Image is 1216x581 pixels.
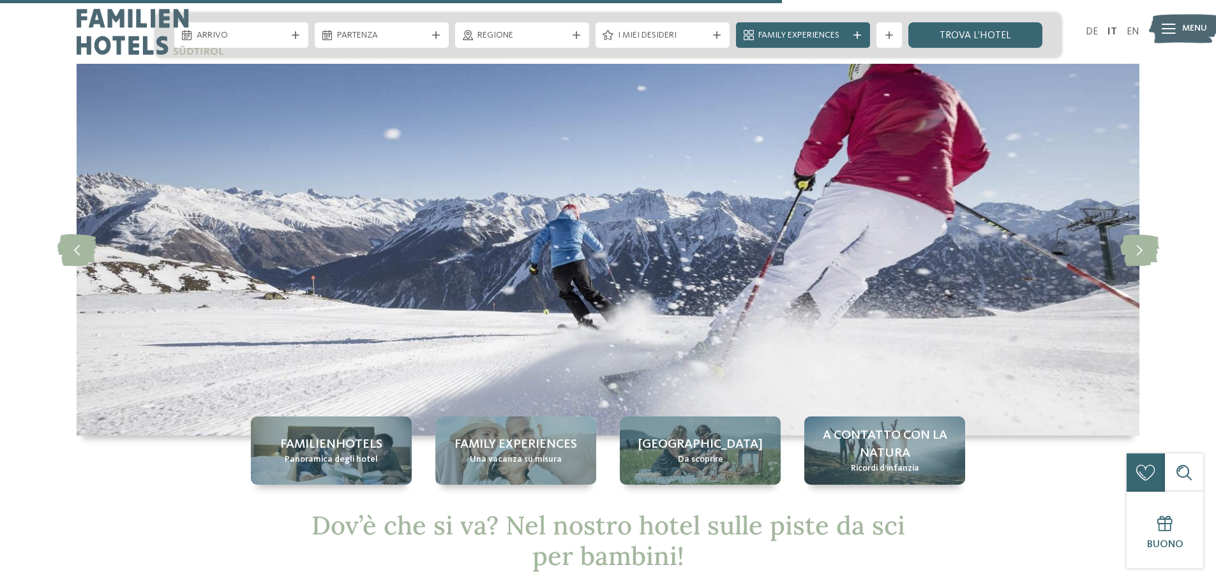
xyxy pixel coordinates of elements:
[851,462,919,475] span: Ricordi d’infanzia
[1127,492,1203,568] a: Buono
[1182,22,1207,35] span: Menu
[620,416,781,485] a: Hotel sulle piste da sci per bambini: divertimento senza confini [GEOGRAPHIC_DATA] Da scoprire
[1127,27,1139,37] a: EN
[1086,27,1098,37] a: DE
[638,436,763,453] span: [GEOGRAPHIC_DATA]
[1107,27,1117,37] a: IT
[280,436,382,453] span: Familienhotels
[804,416,965,485] a: Hotel sulle piste da sci per bambini: divertimento senza confini A contatto con la natura Ricordi...
[312,509,905,572] span: Dov’è che si va? Nel nostro hotel sulle piste da sci per bambini!
[1147,540,1183,550] span: Buono
[77,64,1139,436] img: Hotel sulle piste da sci per bambini: divertimento senza confini
[285,453,378,466] span: Panoramica degli hotel
[435,416,596,485] a: Hotel sulle piste da sci per bambini: divertimento senza confini Family experiences Una vacanza s...
[454,436,577,453] span: Family experiences
[678,453,723,466] span: Da scoprire
[817,427,952,462] span: A contatto con la natura
[470,453,562,466] span: Una vacanza su misura
[251,416,412,485] a: Hotel sulle piste da sci per bambini: divertimento senza confini Familienhotels Panoramica degli ...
